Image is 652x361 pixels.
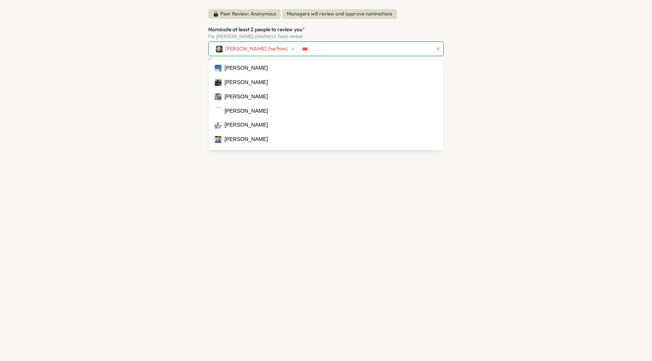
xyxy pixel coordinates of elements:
[225,93,268,101] div: [PERSON_NAME]
[208,58,444,63] div: Please nominate at least 2 people
[208,34,444,39] div: For [PERSON_NAME] (she/her)'s Team review
[225,135,268,144] div: [PERSON_NAME]
[208,26,302,33] span: Nominate at least 2 people to review you
[215,150,221,157] img: Charles Su
[225,150,268,158] div: [PERSON_NAME]
[225,78,268,87] div: [PERSON_NAME]
[225,45,288,53] span: [PERSON_NAME] (he/him)
[225,121,268,129] div: [PERSON_NAME]
[225,107,268,115] div: [PERSON_NAME]
[220,11,276,17] p: Peer Review: Anonymous
[215,122,221,128] img: Miles Pereira
[225,64,268,72] div: [PERSON_NAME]
[215,93,221,100] img: Alyssa Higdon
[215,107,221,114] img: Oscar Escalante
[215,136,221,143] img: Liz Theurer
[215,79,221,86] img: Eric Larkin
[215,65,221,72] img: Julien Favero
[216,46,223,52] img: Brendan Kayes (he/him)
[282,9,397,19] span: Managers will review and approve nominations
